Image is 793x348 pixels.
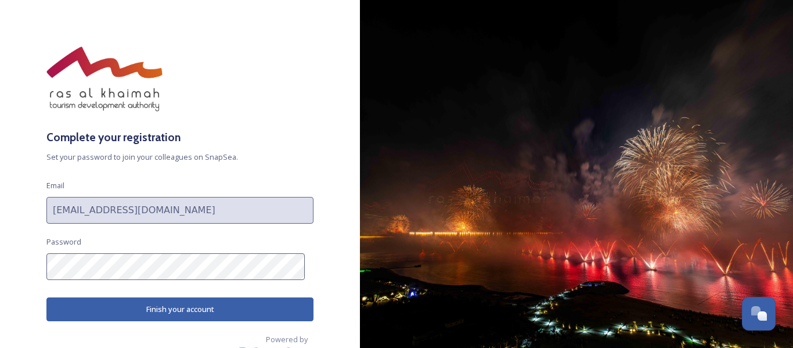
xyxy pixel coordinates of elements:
img: raktda_eng_new-stacked-logo_rgb.png [46,46,163,112]
span: Set your password to join your colleagues on SnapSea. [46,152,313,163]
span: Email [46,180,64,191]
span: Password [46,236,81,247]
button: Open Chat [742,297,776,331]
span: Powered by [266,334,308,345]
button: Finish your account [46,297,313,321]
h3: Complete your registration [46,129,313,146]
